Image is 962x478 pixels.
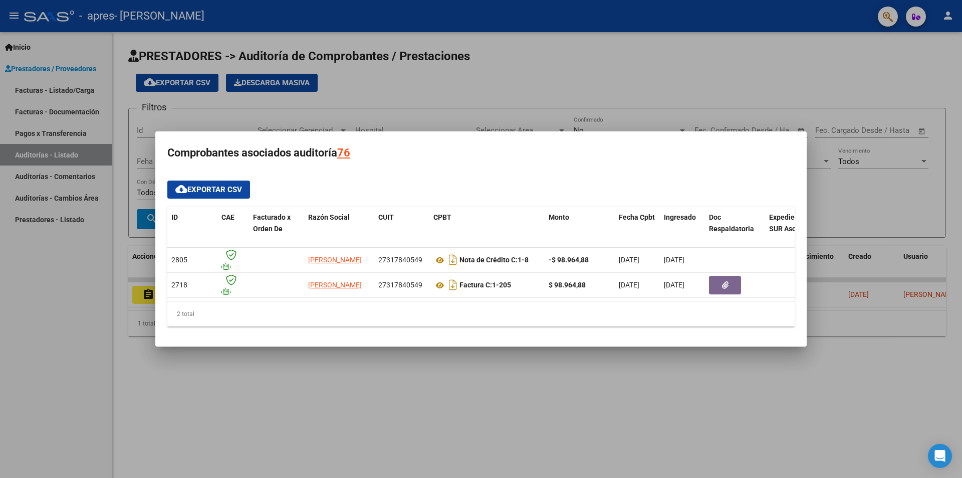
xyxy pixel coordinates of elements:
[765,207,820,251] datatable-header-cell: Expediente SUR Asociado
[549,256,589,264] strong: -$ 98.964,88
[308,256,362,264] span: [PERSON_NAME]
[459,256,518,264] span: Nota de Crédito C:
[429,207,545,251] datatable-header-cell: CPBT
[459,281,492,289] span: Factura C:
[378,256,422,264] span: 27317840549
[664,256,684,264] span: [DATE]
[615,207,660,251] datatable-header-cell: Fecha Cpbt
[709,213,754,233] span: Doc Respaldatoria
[446,277,459,293] i: Descargar documento
[171,254,213,266] div: 2805
[217,207,249,251] datatable-header-cell: CAE
[928,444,952,468] div: Open Intercom Messenger
[171,279,213,291] div: 2718
[433,213,451,221] span: CPBT
[167,207,217,251] datatable-header-cell: ID
[175,185,242,194] span: Exportar CSV
[378,213,394,221] span: CUIT
[619,281,639,289] span: [DATE]
[167,143,795,163] h3: Comprobantes asociados auditoría
[619,213,655,221] span: Fecha Cpbt
[378,281,422,289] span: 27317840549
[664,281,684,289] span: [DATE]
[549,281,586,289] strong: $ 98.964,88
[175,183,187,195] mat-icon: cloud_download
[619,256,639,264] span: [DATE]
[308,213,350,221] span: Razón Social
[705,207,765,251] datatable-header-cell: Doc Respaldatoria
[221,213,234,221] span: CAE
[253,213,291,233] span: Facturado x Orden De
[459,281,511,289] strong: 1-205
[337,143,350,163] div: 76
[249,207,304,251] datatable-header-cell: Facturado x Orden De
[446,252,459,268] i: Descargar documento
[549,213,569,221] span: Monto
[664,213,696,221] span: Ingresado
[167,301,795,327] div: 2 total
[167,181,250,199] button: Exportar CSV
[171,213,178,221] span: ID
[545,207,615,251] datatable-header-cell: Monto
[459,256,529,264] strong: 1-8
[304,207,374,251] datatable-header-cell: Razón Social
[769,213,814,233] span: Expediente SUR Asociado
[660,207,705,251] datatable-header-cell: Ingresado
[308,281,362,289] span: [PERSON_NAME]
[374,207,429,251] datatable-header-cell: CUIT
